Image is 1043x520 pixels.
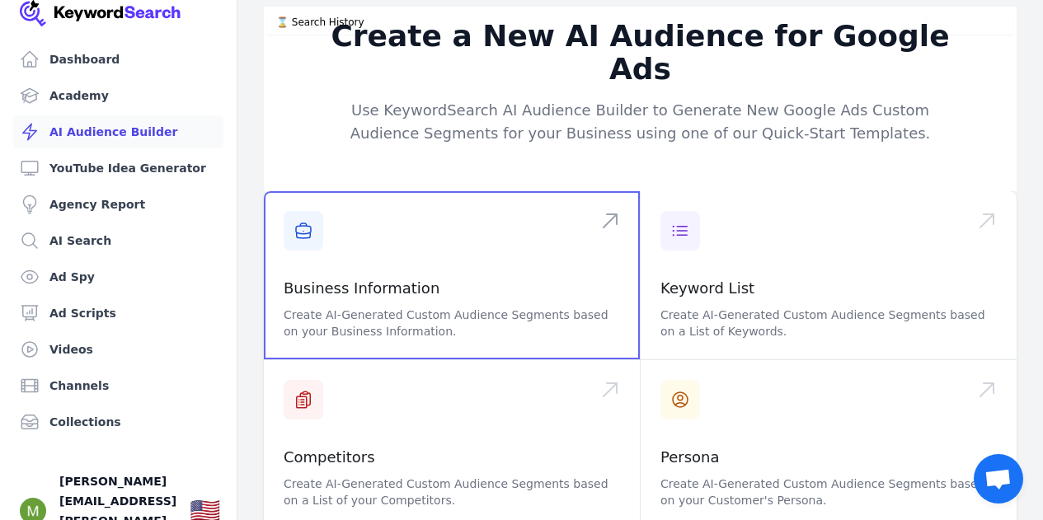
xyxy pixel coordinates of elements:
a: Academy [13,79,223,112]
button: ⌛️ Search History [267,10,374,35]
a: Videos [13,333,223,366]
p: Use KeywordSearch AI Audience Builder to Generate New Google Ads Custom Audience Segments for you... [324,99,957,145]
h2: Create a New AI Audience for Google Ads [324,20,957,86]
a: AI Search [13,224,223,257]
a: YouTube Idea Generator [13,152,223,185]
a: Ad Scripts [13,297,223,330]
a: Ad Spy [13,260,223,293]
a: Persona [660,448,720,466]
button: Video Tutorial [928,10,1013,35]
a: AI Audience Builder [13,115,223,148]
a: Business Information [284,279,439,297]
a: Keyword List [660,279,754,297]
a: Dashboard [13,43,223,76]
a: Competitors [284,448,375,466]
a: Collections [13,405,223,438]
a: Channels [13,369,223,402]
a: Agency Report [13,188,223,221]
div: Open chat [974,454,1023,504]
